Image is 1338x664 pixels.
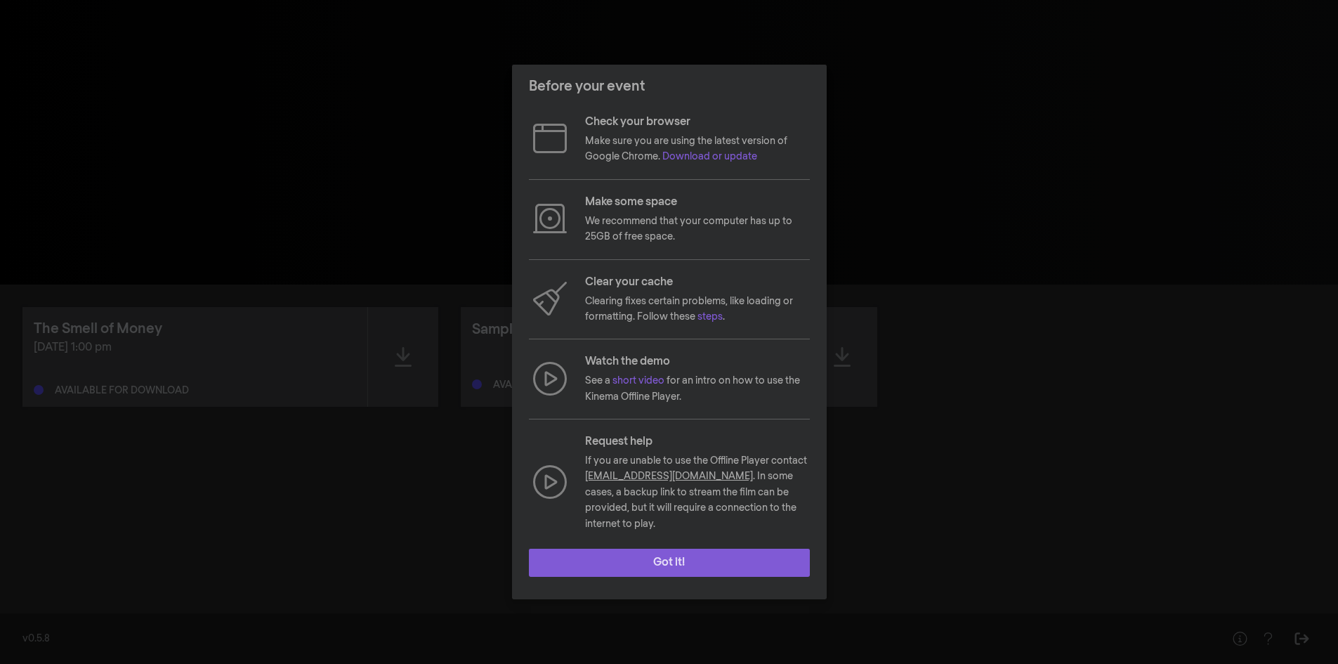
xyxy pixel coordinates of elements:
[697,312,723,322] a: steps
[585,294,810,325] p: Clearing fixes certain problems, like loading or formatting. Follow these .
[585,373,810,405] p: See a for an intro on how to use the Kinema Offline Player.
[585,353,810,370] p: Watch the demo
[612,376,664,386] a: short video
[585,471,753,481] a: [EMAIL_ADDRESS][DOMAIN_NAME]
[585,214,810,245] p: We recommend that your computer has up to 25GB of free space.
[585,194,810,211] p: Make some space
[512,65,827,108] header: Before your event
[529,549,810,577] button: Got it!
[585,114,810,131] p: Check your browser
[585,434,810,450] p: Request help
[585,134,810,165] p: Make sure you are using the latest version of Google Chrome.
[662,152,757,162] a: Download or update
[585,453,810,532] p: If you are unable to use the Offline Player contact . In some cases, a backup link to stream the ...
[585,274,810,291] p: Clear your cache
